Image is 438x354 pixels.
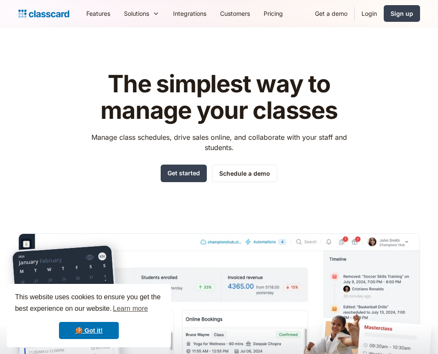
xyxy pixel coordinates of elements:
[7,284,171,347] div: cookieconsent
[79,4,117,23] a: Features
[166,4,213,23] a: Integrations
[257,4,290,23] a: Pricing
[384,5,420,22] a: Sign up
[112,302,149,315] a: learn more about cookies
[59,322,119,339] a: dismiss cookie message
[83,132,355,153] p: Manage class schedules, drive sales online, and collaborate with your staff and students.
[83,71,355,124] h1: The simplest way to manage your classes
[391,9,413,18] div: Sign up
[161,165,207,182] a: Get started
[18,8,69,20] a: home
[212,165,277,182] a: Schedule a demo
[15,292,163,315] span: This website uses cookies to ensure you get the best experience on our website.
[308,4,354,23] a: Get a demo
[355,4,384,23] a: Login
[124,9,149,18] div: Solutions
[117,4,166,23] div: Solutions
[213,4,257,23] a: Customers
